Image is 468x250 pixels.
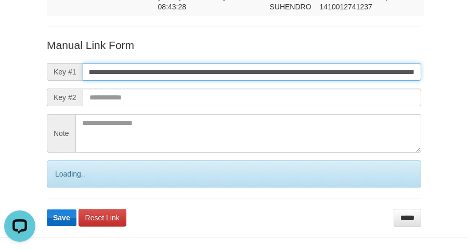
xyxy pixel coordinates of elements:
span: Key #2 [47,89,83,106]
span: Note [47,114,75,153]
span: Reset Link [85,214,120,222]
button: Open LiveChat chat widget [4,4,35,35]
a: Reset Link [79,209,126,227]
button: Save [47,209,76,226]
span: Key #1 [47,63,83,81]
p: Manual Link Form [47,37,421,53]
span: Save [53,214,70,222]
div: Loading.. [47,160,421,187]
span: Copy 1410012741237 to clipboard [320,3,372,11]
